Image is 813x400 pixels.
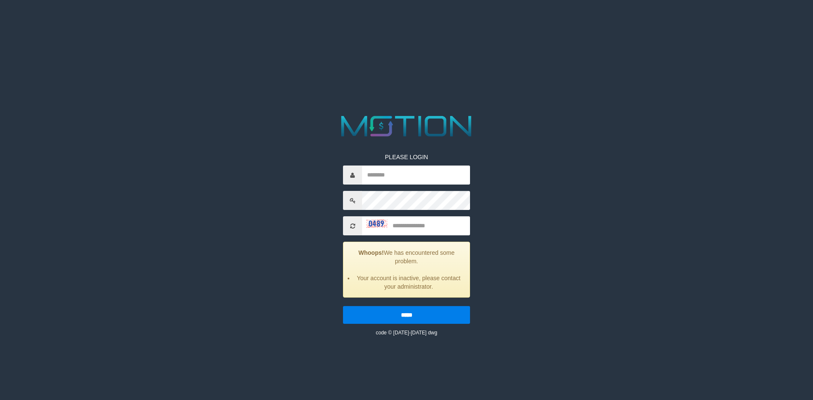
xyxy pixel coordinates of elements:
[335,112,478,140] img: MOTION_logo.png
[343,153,470,161] p: PLEASE LOGIN
[366,219,387,228] img: captcha
[359,249,384,256] strong: Whoops!
[343,242,470,298] div: We has encountered some problem.
[376,330,437,336] small: code © [DATE]-[DATE] dwg
[354,274,463,291] li: Your account is inactive, please contact your administrator.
